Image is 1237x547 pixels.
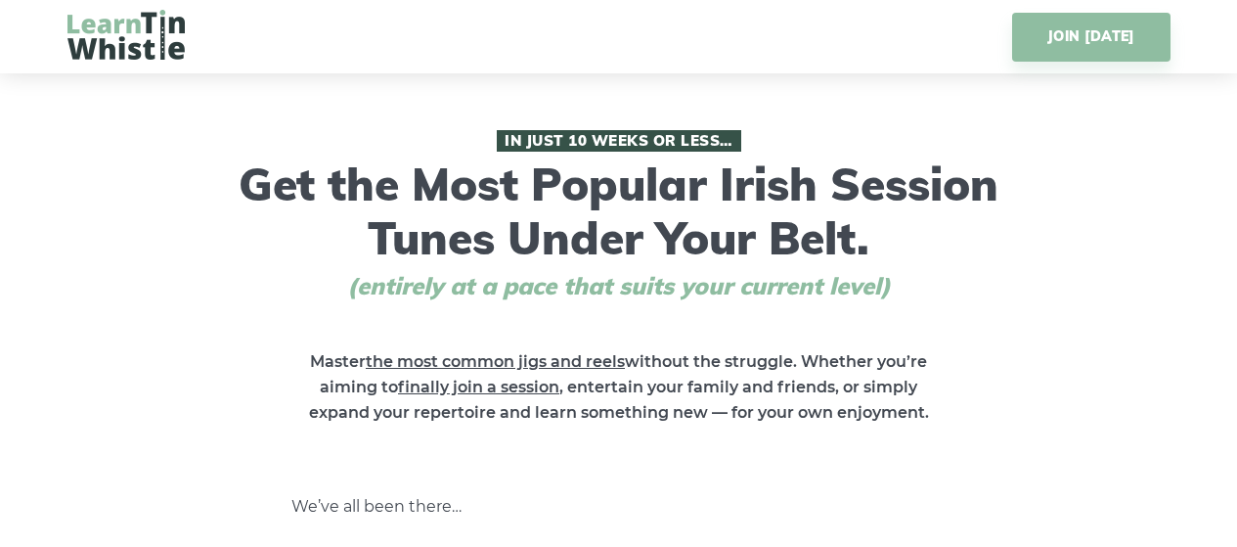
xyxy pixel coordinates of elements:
[1012,13,1170,62] a: JOIN [DATE]
[311,272,927,300] span: (entirely at a pace that suits your current level)
[497,130,741,152] span: In Just 10 Weeks or Less…
[67,10,185,60] img: LearnTinWhistle.com
[366,352,625,371] span: the most common jigs and reels
[309,352,929,422] strong: Master without the struggle. Whether you’re aiming to , entertain your family and friends, or sim...
[398,378,559,396] span: finally join a session
[233,130,1005,300] h1: Get the Most Popular Irish Session Tunes Under Your Belt.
